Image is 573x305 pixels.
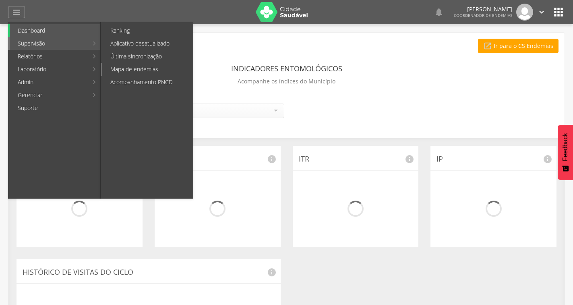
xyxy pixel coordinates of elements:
[434,7,444,17] i: 
[10,102,100,114] a: Suporte
[10,50,88,63] a: Relatórios
[102,50,193,63] a: Última sincronização
[267,154,277,164] i: info
[10,89,88,102] a: Gerenciar
[238,76,335,87] p: Acompanhe os índices do Município
[454,12,512,18] span: Coordenador de Endemias
[436,154,550,164] p: IP
[10,63,88,76] a: Laboratório
[483,41,492,50] i: 
[23,267,275,278] p: Histórico de Visitas do Ciclo
[161,154,275,164] p: IRP
[552,6,565,19] i: 
[12,7,21,17] i: 
[434,4,444,21] a: 
[10,37,88,50] a: Supervisão
[543,154,552,164] i: info
[10,76,88,89] a: Admin
[454,6,512,12] p: [PERSON_NAME]
[537,8,546,17] i: 
[102,37,193,50] a: Aplicativo desatualizado
[102,24,193,37] a: Ranking
[478,39,559,53] a: Ir para o CS Endemias
[231,61,342,76] header: Indicadores Entomológicos
[299,154,413,164] p: ITR
[8,6,25,18] a: 
[102,76,193,89] a: Acompanhamento PNCD
[102,63,193,76] a: Mapa de endemias
[562,133,569,161] span: Feedback
[405,154,414,164] i: info
[10,24,100,37] a: Dashboard
[537,4,546,21] a: 
[267,268,277,277] i: info
[558,125,573,180] button: Feedback - Mostrar pesquisa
